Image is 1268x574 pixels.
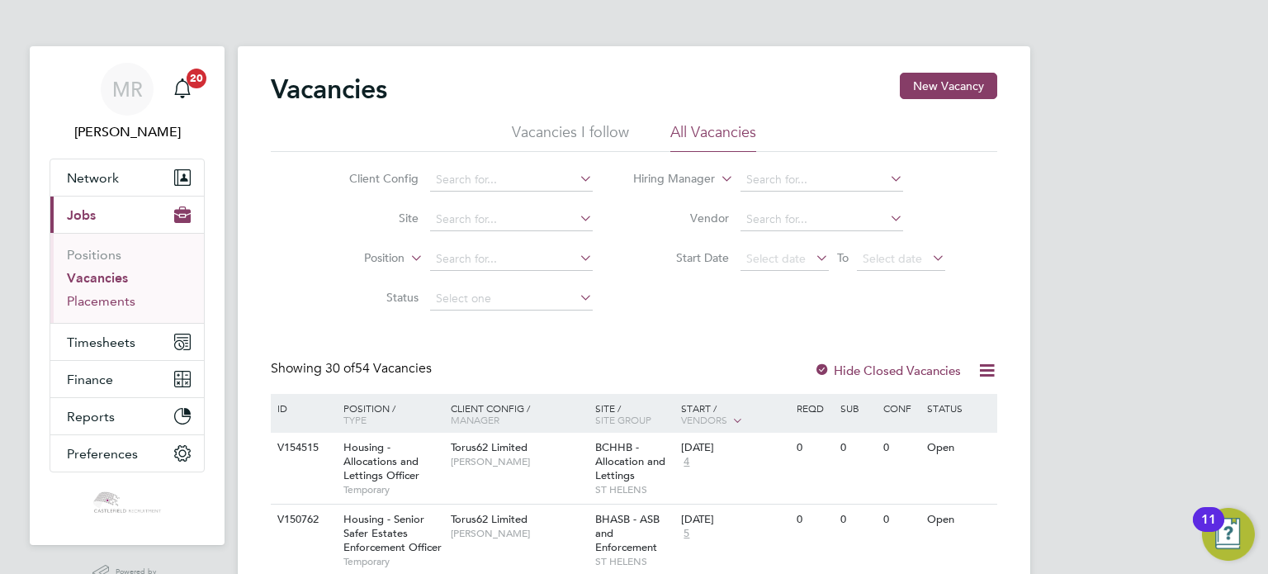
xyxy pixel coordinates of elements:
span: 4 [681,455,692,469]
div: Client Config / [447,394,591,434]
button: Reports [50,398,204,434]
label: Position [310,250,405,267]
span: Housing - Allocations and Lettings Officer [343,440,419,482]
span: 54 Vacancies [325,360,432,377]
button: Timesheets [50,324,204,360]
input: Search for... [430,208,593,231]
span: Reports [67,409,115,425]
span: Housing - Senior Safer Estates Enforcement Officer [343,512,442,554]
span: [PERSON_NAME] [451,455,587,468]
a: Placements [67,293,135,309]
div: Sub [836,394,879,422]
span: MR [112,78,143,100]
div: Start / [677,394,792,435]
span: BHASB - ASB and Enforcement [595,512,660,554]
div: 0 [879,505,922,535]
a: Vacancies [67,270,128,286]
span: Select date [746,251,806,266]
span: 5 [681,527,692,541]
button: Preferences [50,435,204,472]
input: Search for... [430,168,593,192]
span: Network [67,170,119,186]
img: castlefieldrecruitment-logo-retina.png [92,489,162,515]
label: Client Config [324,171,419,186]
div: [DATE] [681,513,788,527]
span: 30 of [325,360,355,377]
input: Search for... [740,208,903,231]
span: 20 [187,69,206,88]
span: ST HELENS [595,483,674,496]
button: Network [50,159,204,196]
span: Preferences [67,446,138,462]
div: ID [273,394,331,422]
label: Hide Closed Vacancies [814,363,961,378]
div: Status [923,394,995,422]
div: 0 [836,433,879,463]
span: Type [343,413,367,426]
button: Jobs [50,197,204,233]
a: Positions [67,247,121,263]
span: Torus62 Limited [451,512,528,526]
span: Jobs [67,207,96,223]
input: Select one [430,287,593,311]
div: Position / [331,394,447,434]
span: [PERSON_NAME] [451,527,587,540]
div: Showing [271,360,435,377]
li: Vacancies I follow [512,122,629,152]
input: Search for... [430,248,593,271]
h2: Vacancies [271,73,387,106]
div: 0 [792,433,835,463]
span: Select date [863,251,922,266]
div: 0 [836,505,879,535]
span: BCHHB - Allocation and Lettings [595,440,665,482]
a: 20 [166,63,199,116]
span: Finance [67,372,113,387]
button: New Vacancy [900,73,997,99]
div: Conf [879,394,922,422]
div: Jobs [50,233,204,323]
span: Temporary [343,555,442,568]
div: Open [923,433,995,463]
div: V154515 [273,433,331,463]
div: 0 [879,433,922,463]
label: Hiring Manager [620,171,715,187]
a: MR[PERSON_NAME] [50,63,205,142]
span: Vendors [681,413,727,426]
div: 11 [1201,519,1216,541]
span: Site Group [595,413,651,426]
div: Site / [591,394,678,434]
label: Status [324,290,419,305]
span: Mason Roberts [50,122,205,142]
span: Manager [451,413,499,426]
span: Temporary [343,483,442,496]
label: Site [324,211,419,225]
span: To [832,247,854,268]
label: Start Date [634,250,729,265]
span: Timesheets [67,334,135,350]
div: [DATE] [681,441,788,455]
span: ST HELENS [595,555,674,568]
div: 0 [792,505,835,535]
div: Reqd [792,394,835,422]
div: Open [923,505,995,535]
li: All Vacancies [670,122,756,152]
div: V150762 [273,505,331,535]
label: Vendor [634,211,729,225]
input: Search for... [740,168,903,192]
a: Go to home page [50,489,205,515]
nav: Main navigation [30,46,225,545]
button: Finance [50,361,204,397]
button: Open Resource Center, 11 new notifications [1202,508,1255,561]
span: Torus62 Limited [451,440,528,454]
